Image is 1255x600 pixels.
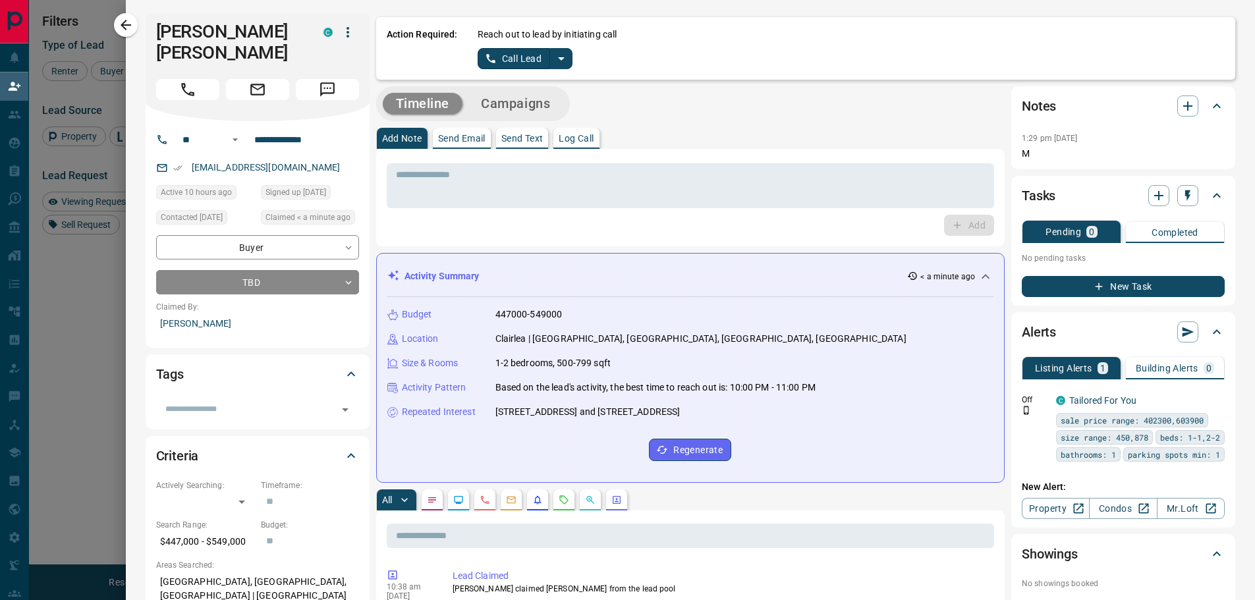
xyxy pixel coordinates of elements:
svg: Opportunities [585,495,596,505]
svg: Lead Browsing Activity [453,495,464,505]
button: New Task [1022,276,1225,297]
div: Wed Aug 13 2025 [261,210,359,229]
h2: Notes [1022,95,1056,117]
h2: Criteria [156,445,199,466]
p: Listing Alerts [1035,364,1092,373]
svg: Calls [480,495,490,505]
svg: Push Notification Only [1022,406,1031,415]
p: Add Note [382,134,422,143]
button: Timeline [383,93,463,115]
p: Actively Searching: [156,479,254,491]
p: 447000-549000 [495,308,563,321]
p: [PERSON_NAME] [156,313,359,335]
a: Condos [1089,498,1157,519]
p: 1 [1100,364,1105,373]
p: Repeated Interest [402,405,476,419]
p: Activity Pattern [402,381,466,395]
p: Building Alerts [1136,364,1198,373]
p: Send Text [501,134,544,143]
div: condos.ca [323,28,333,37]
button: Open [227,132,243,148]
span: Email [226,79,289,100]
svg: Email Verified [173,163,182,173]
svg: Notes [427,495,437,505]
span: Contacted [DATE] [161,211,223,224]
p: Clairlea | [GEOGRAPHIC_DATA], [GEOGRAPHIC_DATA], [GEOGRAPHIC_DATA], [GEOGRAPHIC_DATA] [495,332,906,346]
p: No pending tasks [1022,248,1225,268]
button: Regenerate [649,439,731,461]
p: [STREET_ADDRESS] and [STREET_ADDRESS] [495,405,681,419]
button: Campaigns [468,93,563,115]
p: Location [402,332,439,346]
div: split button [478,48,573,69]
svg: Requests [559,495,569,505]
p: Lead Claimed [453,569,990,583]
p: Budget: [261,519,359,531]
h2: Tasks [1022,185,1055,206]
span: Active 10 hours ago [161,186,232,199]
div: TBD [156,270,359,294]
p: < a minute ago [920,271,975,283]
p: 1:29 pm [DATE] [1022,134,1078,143]
div: condos.ca [1056,396,1065,405]
div: Buyer [156,235,359,259]
div: Fri Apr 25 2025 [156,210,254,229]
h2: Tags [156,364,184,385]
div: Tags [156,358,359,390]
p: Search Range: [156,519,254,531]
p: Timeframe: [261,479,359,491]
a: [EMAIL_ADDRESS][DOMAIN_NAME] [192,162,341,173]
span: sale price range: 402300,603900 [1061,414,1204,427]
p: Size & Rooms [402,356,459,370]
p: All [382,495,393,505]
span: Call [156,79,219,100]
a: Mr.Loft [1157,498,1225,519]
svg: Listing Alerts [532,495,543,505]
p: 1-2 bedrooms, 500-799 sqft [495,356,611,370]
p: $447,000 - $549,000 [156,531,254,553]
p: New Alert: [1022,480,1225,494]
p: Completed [1152,228,1198,237]
p: Based on the lead's activity, the best time to reach out is: 10:00 PM - 11:00 PM [495,381,816,395]
div: Showings [1022,538,1225,570]
p: 0 [1089,227,1094,236]
span: bathrooms: 1 [1061,448,1116,461]
p: 0 [1206,364,1212,373]
p: Budget [402,308,432,321]
span: parking spots min: 1 [1128,448,1220,461]
div: Criteria [156,440,359,472]
p: Log Call [559,134,594,143]
button: Call Lead [478,48,551,69]
div: Fri Feb 23 2024 [261,185,359,204]
div: Tasks [1022,180,1225,211]
p: 10:38 am [387,582,433,591]
a: Tailored For You [1069,395,1136,406]
h2: Showings [1022,543,1078,564]
p: Off [1022,394,1048,406]
p: Action Required: [387,28,458,69]
span: size range: 450,878 [1061,431,1148,444]
p: Send Email [438,134,486,143]
div: Notes [1022,90,1225,122]
h1: [PERSON_NAME] [PERSON_NAME] [156,21,304,63]
div: Alerts [1022,316,1225,348]
div: Activity Summary< a minute ago [387,264,994,288]
p: Pending [1046,227,1081,236]
p: Areas Searched: [156,559,359,571]
svg: Agent Actions [611,495,622,505]
span: Claimed < a minute ago [265,211,350,224]
span: beds: 1-1,2-2 [1160,431,1220,444]
button: Open [336,400,354,419]
svg: Emails [506,495,516,505]
div: Wed Aug 13 2025 [156,185,254,204]
p: Reach out to lead by initiating call [478,28,617,41]
p: [PERSON_NAME] claimed [PERSON_NAME] from the lead pool [453,583,990,595]
h2: Alerts [1022,321,1056,342]
span: Message [296,79,359,100]
span: Signed up [DATE] [265,186,326,199]
a: Property [1022,498,1090,519]
p: M [1022,147,1225,161]
p: Activity Summary [404,269,480,283]
p: Claimed By: [156,301,359,313]
p: No showings booked [1022,578,1225,589]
